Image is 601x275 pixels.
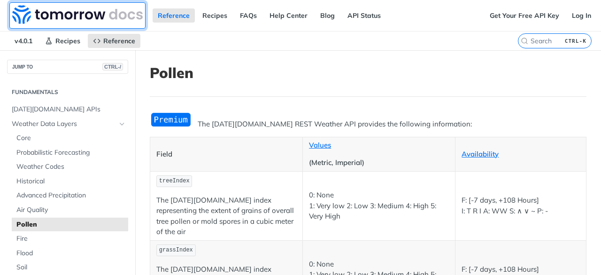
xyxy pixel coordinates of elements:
[16,162,126,172] span: Weather Codes
[315,8,340,23] a: Blog
[16,134,126,143] span: Core
[12,232,128,246] a: Fire
[462,195,580,216] p: F: [-7 days, +108 Hours] I: T R I A: WW S: ∧ ∨ ~ P: -
[309,141,331,149] a: Values
[159,247,193,253] span: grassIndex
[197,8,232,23] a: Recipes
[16,191,126,200] span: Advanced Precipitation
[159,178,190,184] span: treeIndex
[150,64,586,81] h1: Pollen
[102,63,123,71] span: CTRL-/
[156,149,296,160] p: Field
[16,249,126,258] span: Flood
[16,177,126,186] span: Historical
[235,8,262,23] a: FAQs
[12,203,128,217] a: Air Quality
[12,119,116,129] span: Weather Data Layers
[7,102,128,117] a: [DATE][DOMAIN_NAME] APIs
[156,195,296,237] p: The [DATE][DOMAIN_NAME] index representing the extent of grains of overall tree pollen or mold sp...
[153,8,195,23] a: Reference
[521,37,528,45] svg: Search
[264,8,313,23] a: Help Center
[16,148,126,157] span: Probabilistic Forecasting
[16,234,126,244] span: Fire
[12,189,128,203] a: Advanced Precipitation
[12,246,128,260] a: Flood
[12,218,128,232] a: Pollen
[7,88,128,96] h2: Fundamentals
[567,8,596,23] a: Log In
[88,34,140,48] a: Reference
[16,205,126,215] span: Air Quality
[562,36,589,46] kbd: CTRL-K
[12,174,128,189] a: Historical
[40,34,85,48] a: Recipes
[55,37,80,45] span: Recipes
[16,263,126,272] span: Soil
[103,37,135,45] span: Reference
[12,5,143,24] img: Tomorrow.io Weather API Docs
[12,131,128,145] a: Core
[309,157,449,168] p: (Metric, Imperial)
[7,60,128,74] button: JUMP TOCTRL-/
[342,8,386,23] a: API Status
[462,149,499,158] a: Availability
[12,260,128,275] a: Soil
[16,220,126,229] span: Pollen
[12,146,128,160] a: Probabilistic Forecasting
[150,119,586,130] p: The [DATE][DOMAIN_NAME] REST Weather API provides the following information:
[7,117,128,131] a: Weather Data LayersHide subpages for Weather Data Layers
[118,120,126,128] button: Hide subpages for Weather Data Layers
[485,8,564,23] a: Get Your Free API Key
[9,34,38,48] span: v4.0.1
[12,160,128,174] a: Weather Codes
[12,105,126,114] span: [DATE][DOMAIN_NAME] APIs
[309,190,449,222] p: 0: None 1: Very low 2: Low 3: Medium 4: High 5: Very High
